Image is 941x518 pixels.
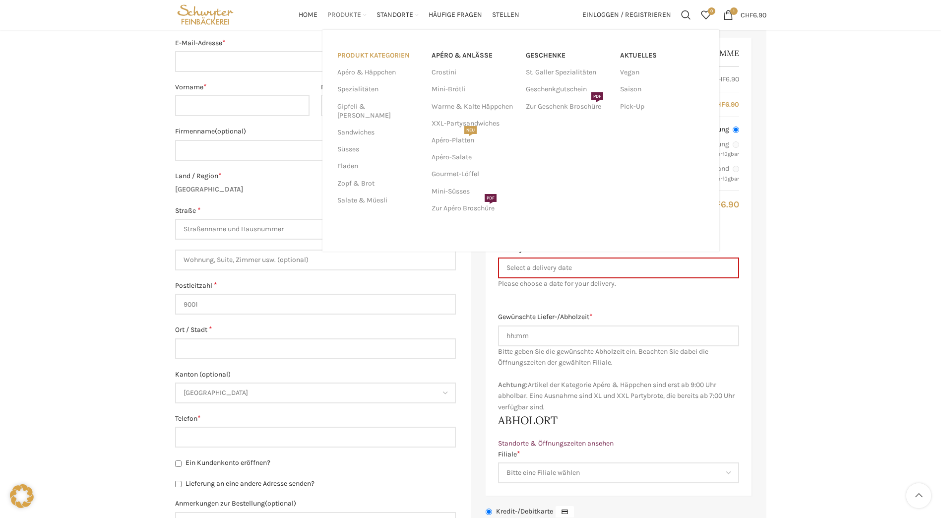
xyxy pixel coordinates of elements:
[485,194,497,202] span: PDF
[496,507,576,516] label: Kredit-/Debitkarte
[498,413,739,428] h3: Abholort
[429,5,482,25] a: Häufige Fragen
[526,47,610,64] a: Geschenke
[175,413,456,424] label: Telefon
[337,81,420,98] a: Spezialitäten
[186,458,270,467] span: Ein Kundenkonto eröffnen?
[591,92,603,100] span: PDF
[741,10,753,19] span: CHF
[498,325,739,346] input: hh:mm
[582,11,671,18] span: Einloggen / Registrieren
[432,183,516,200] a: Mini-Süsses
[498,278,739,289] span: Please choose a date for your delivery.
[676,5,696,25] a: Suchen
[556,506,574,518] img: Kredit-/Debitkarte
[718,5,771,25] a: 1 CHF6.90
[186,479,314,488] span: Lieferung an eine andere Adresse senden?
[337,124,420,141] a: Sandwiches
[432,98,516,115] a: Warme & Kalte Häppchen
[713,75,739,83] bdi: 6.90
[498,449,739,460] label: Filiale
[432,166,516,183] a: Gourmet-Löffel
[337,98,420,124] a: Gipfeli & [PERSON_NAME]
[547,176,739,182] small: Diese Versandmethode ist aufgrund Ihrer Produkteauswahl nicht verfügbar
[713,75,726,83] span: CHF
[175,324,456,335] label: Ort / Stadt
[175,171,456,182] label: Land / Region
[498,439,614,448] a: Standorte & Öffnungszeiten ansehen
[730,7,738,15] span: 1
[432,200,516,217] a: Zur Apéro BroschürePDF
[741,10,766,19] bdi: 6.90
[327,5,367,25] a: Produkte
[492,5,519,25] a: Stellen
[432,149,516,166] a: Apéro-Salate
[620,98,704,115] a: Pick-Up
[498,312,739,323] label: Gewünschte Liefer-/Abholzeit
[337,175,420,192] a: Zopf & Brot
[432,64,516,81] a: Crostini
[175,38,456,49] label: E-Mail-Adresse
[337,141,420,158] a: Süsses
[175,205,456,216] label: Straße
[175,10,236,18] a: Site logo
[265,499,296,508] span: (optional)
[708,7,715,15] span: 0
[526,98,610,115] a: Zur Geschenk BroschürePDF
[376,10,413,20] span: Standorte
[299,10,317,20] span: Home
[337,47,420,64] a: PRODUKT KATEGORIEN
[175,126,456,137] label: Firmenname
[175,498,456,509] label: Anmerkungen zur Bestellung
[696,5,716,25] a: 0
[429,10,482,20] span: Häufige Fragen
[376,5,419,25] a: Standorte
[327,10,361,20] span: Produkte
[704,199,739,210] bdi: 6.90
[175,460,182,467] input: Ein Kundenkonto eröffnen?
[464,126,477,134] span: NEU
[432,132,516,149] a: Apéro-PlattenNEU
[498,347,735,411] span: Bitte geben Sie die gewünschte Abholzeit ein. Beachten Sie dabei die Öffnungszeiten der gewählten...
[498,258,739,278] input: Select a delivery date
[696,5,716,25] div: Meine Wunschliste
[620,81,704,98] a: Saison
[176,384,455,402] span: St. Gallen
[712,100,739,109] bdi: 6.90
[175,250,456,270] input: Wohnung, Suite, Zimmer usw. (optional)
[549,151,739,157] small: Diese Versandmethode ist erst ab einem Bestellwert von 40 CHF verfügbar
[906,483,931,508] a: Scroll to top button
[620,47,704,64] a: Aktuelles
[337,64,420,81] a: Apéro & Häppchen
[577,5,676,25] a: Einloggen / Registrieren
[432,47,516,64] a: APÉRO & ANLÄSSE
[337,158,420,175] a: Fladen
[321,82,456,93] label: Nachname
[498,381,528,389] strong: Achtung:
[432,81,516,98] a: Mini-Brötli
[215,127,246,135] span: (optional)
[526,64,610,81] a: St. Galler Spezialitäten
[175,185,244,194] strong: [GEOGRAPHIC_DATA]
[175,481,182,487] input: Lieferung an eine andere Adresse senden?
[432,115,516,132] a: XXL-Partysandwiches
[620,64,704,81] a: Vegan
[175,82,310,93] label: Vorname
[175,383,456,403] span: Kanton
[175,219,456,240] input: Straßenname und Hausnummer
[526,81,610,98] a: Geschenkgutschein
[241,5,577,25] div: Main navigation
[337,192,420,209] a: Salate & Müesli
[175,280,456,291] label: Postleitzahl
[175,369,456,380] label: Kanton
[299,5,317,25] a: Home
[492,10,519,20] span: Stellen
[199,370,231,379] span: (optional)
